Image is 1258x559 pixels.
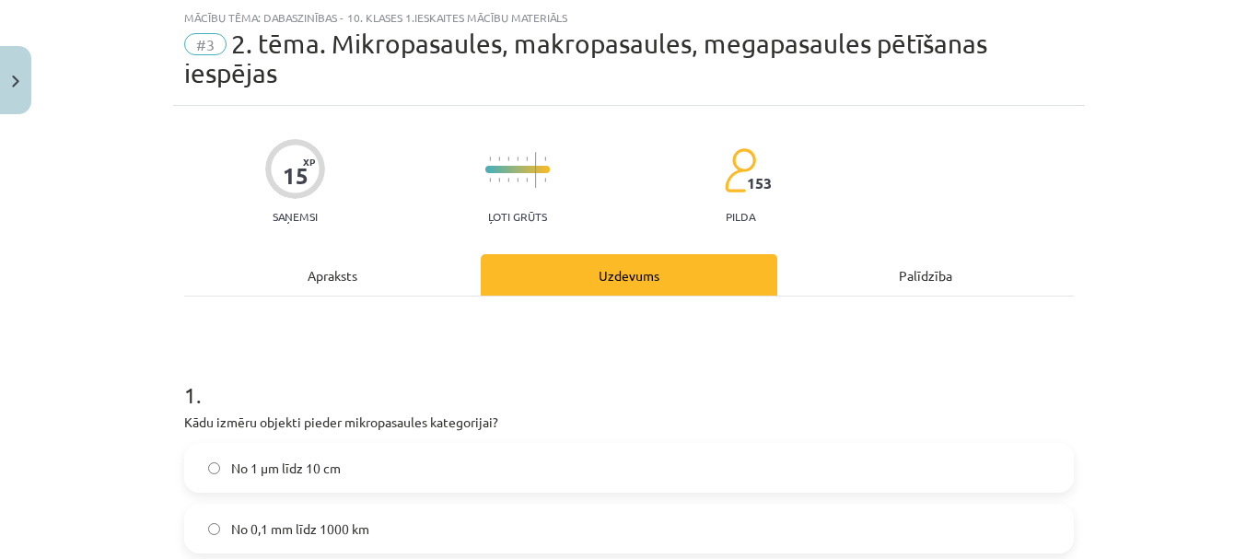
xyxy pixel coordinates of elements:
img: icon-short-line-57e1e144782c952c97e751825c79c345078a6d821885a25fce030b3d8c18986b.svg [507,157,509,161]
div: Palīdzība [777,254,1074,296]
img: icon-close-lesson-0947bae3869378f0d4975bcd49f059093ad1ed9edebbc8119c70593378902aed.svg [12,76,19,87]
span: #3 [184,33,227,55]
div: Uzdevums [481,254,777,296]
img: icon-short-line-57e1e144782c952c97e751825c79c345078a6d821885a25fce030b3d8c18986b.svg [517,178,518,182]
img: icon-short-line-57e1e144782c952c97e751825c79c345078a6d821885a25fce030b3d8c18986b.svg [526,157,528,161]
div: 15 [283,163,309,189]
img: icon-short-line-57e1e144782c952c97e751825c79c345078a6d821885a25fce030b3d8c18986b.svg [489,157,491,161]
span: 2. tēma. Mikropasaules, makropasaules, megapasaules pētīšanas iespējas [184,29,987,88]
img: icon-short-line-57e1e144782c952c97e751825c79c345078a6d821885a25fce030b3d8c18986b.svg [526,178,528,182]
span: 153 [747,175,772,192]
p: Saņemsi [265,210,325,223]
img: icon-short-line-57e1e144782c952c97e751825c79c345078a6d821885a25fce030b3d8c18986b.svg [507,178,509,182]
div: Apraksts [184,254,481,296]
img: icon-short-line-57e1e144782c952c97e751825c79c345078a6d821885a25fce030b3d8c18986b.svg [544,157,546,161]
img: icon-short-line-57e1e144782c952c97e751825c79c345078a6d821885a25fce030b3d8c18986b.svg [517,157,518,161]
h1: 1 . [184,350,1074,407]
img: icon-long-line-d9ea69661e0d244f92f715978eff75569469978d946b2353a9bb055b3ed8787d.svg [535,152,537,188]
p: pilda [726,210,755,223]
img: icon-short-line-57e1e144782c952c97e751825c79c345078a6d821885a25fce030b3d8c18986b.svg [489,178,491,182]
img: icon-short-line-57e1e144782c952c97e751825c79c345078a6d821885a25fce030b3d8c18986b.svg [498,157,500,161]
span: XP [303,157,315,167]
p: Kādu izmēru objekti pieder mikropasaules kategorijai? [184,413,1074,432]
span: No 1 μm līdz 10 cm [231,459,341,478]
img: students-c634bb4e5e11cddfef0936a35e636f08e4e9abd3cc4e673bd6f9a4125e45ecb1.svg [724,147,756,193]
input: No 0,1 mm līdz 1000 km [208,523,220,535]
img: icon-short-line-57e1e144782c952c97e751825c79c345078a6d821885a25fce030b3d8c18986b.svg [544,178,546,182]
img: icon-short-line-57e1e144782c952c97e751825c79c345078a6d821885a25fce030b3d8c18986b.svg [498,178,500,182]
span: No 0,1 mm līdz 1000 km [231,519,369,539]
div: Mācību tēma: Dabaszinības - 10. klases 1.ieskaites mācību materiāls [184,11,1074,24]
p: Ļoti grūts [488,210,547,223]
input: No 1 μm līdz 10 cm [208,462,220,474]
